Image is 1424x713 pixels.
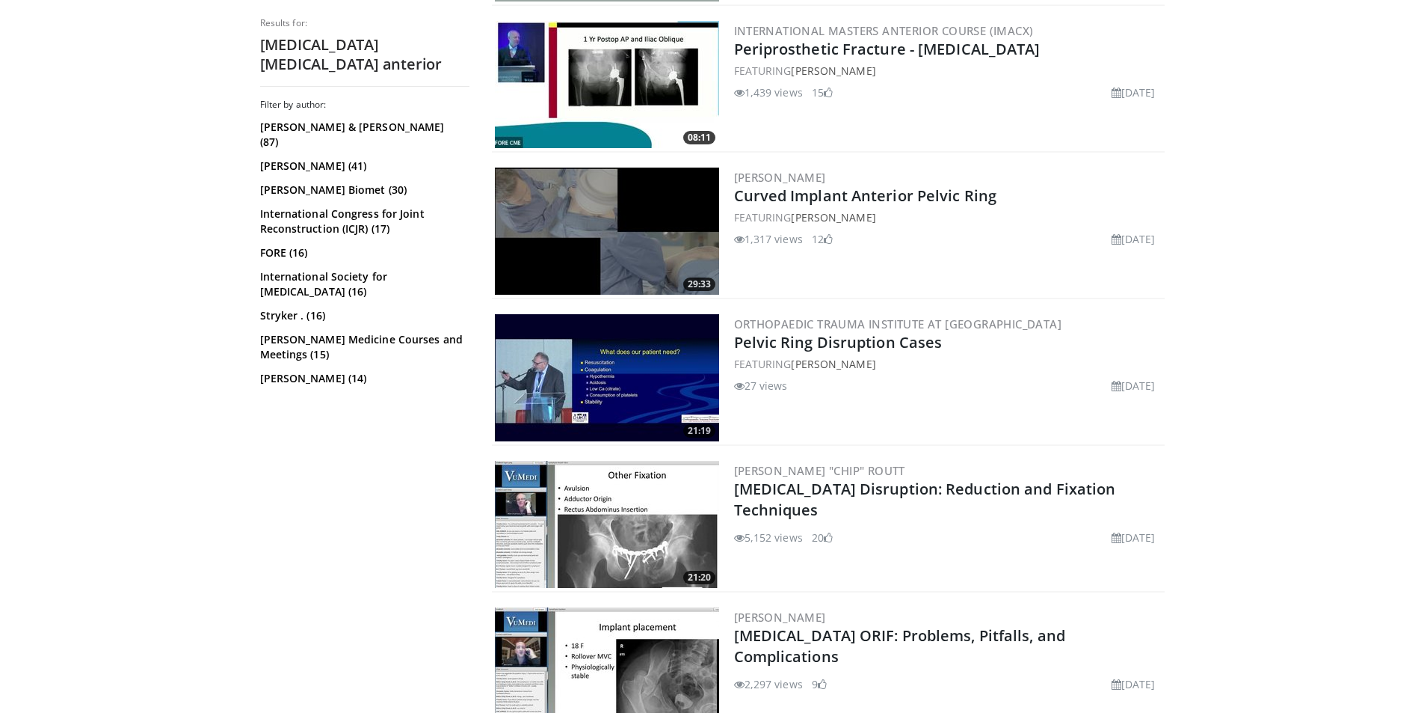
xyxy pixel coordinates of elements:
a: [PERSON_NAME] [791,357,875,371]
div: FEATURING [734,209,1162,225]
li: [DATE] [1112,231,1156,247]
li: 1,439 views [734,85,803,100]
a: [PERSON_NAME] (14) [260,371,466,386]
a: International Congress for Joint Reconstruction (ICJR) (17) [260,206,466,236]
div: FEATURING [734,63,1162,79]
a: [PERSON_NAME] "Chip" Routt [734,463,905,478]
li: [DATE] [1112,85,1156,100]
a: [PERSON_NAME] [791,210,875,224]
a: [PERSON_NAME] [734,170,826,185]
span: 08:11 [683,131,715,144]
img: 28b0b03f-c1d1-41d4-b8e3-2cb25938c78a.300x170_q85_crop-smart_upscale.jpg [495,314,719,441]
a: Pelvic Ring Disruption Cases [734,332,943,352]
a: [MEDICAL_DATA] ORIF: Problems, Pitfalls, and Complications [734,625,1065,667]
span: 21:19 [683,424,715,438]
li: 15 [812,85,833,100]
li: [DATE] [1112,530,1156,545]
a: Stryker . (16) [260,308,466,323]
a: [PERSON_NAME] [734,610,826,625]
li: 9 [812,676,827,692]
li: [DATE] [1112,378,1156,394]
a: 29:33 [495,168,719,295]
span: 29:33 [683,278,715,291]
a: [MEDICAL_DATA] Disruption: Reduction and Fixation Techniques [734,479,1116,520]
span: 21:20 [683,571,715,584]
h3: Filter by author: [260,99,469,111]
li: 20 [812,530,833,545]
li: 1,317 views [734,231,803,247]
a: Periprosthetic Fracture - [MEDICAL_DATA] [734,39,1041,59]
h2: [MEDICAL_DATA] [MEDICAL_DATA] anterior [260,35,469,74]
li: 5,152 views [734,530,803,545]
div: FEATURING [734,356,1162,372]
li: [DATE] [1112,676,1156,692]
img: 98e98c92-f7d5-4bef-ba79-3359326391b9.300x170_q85_crop-smart_upscale.jpg [495,21,719,148]
a: International Masters Anterior Course (IMACx) [734,23,1034,38]
img: a296a434-a6c2-4c1e-9233-4695787fa3a2.300x170_q85_crop-smart_upscale.jpg [495,461,719,588]
a: [PERSON_NAME] Medicine Courses and Meetings (15) [260,332,466,362]
p: Results for: [260,17,469,29]
a: Orthopaedic Trauma Institute at [GEOGRAPHIC_DATA] [734,316,1062,331]
a: [PERSON_NAME] Biomet (30) [260,183,466,198]
li: 12 [812,231,833,247]
a: Curved Implant Anterior Pelvic Ring [734,186,997,206]
li: 27 views [734,378,788,394]
li: 2,297 views [734,676,803,692]
a: [PERSON_NAME] [791,64,875,78]
a: FORE (16) [260,245,466,260]
a: [PERSON_NAME] & [PERSON_NAME] (87) [260,120,466,150]
a: 21:19 [495,314,719,441]
a: 21:20 [495,461,719,588]
img: a0e4ee49-8d7c-463a-a2e5-be23b9145bb4.300x170_q85_crop-smart_upscale.jpg [495,168,719,295]
a: 08:11 [495,21,719,148]
a: [PERSON_NAME] (41) [260,159,466,174]
a: International Society for [MEDICAL_DATA] (16) [260,269,466,299]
